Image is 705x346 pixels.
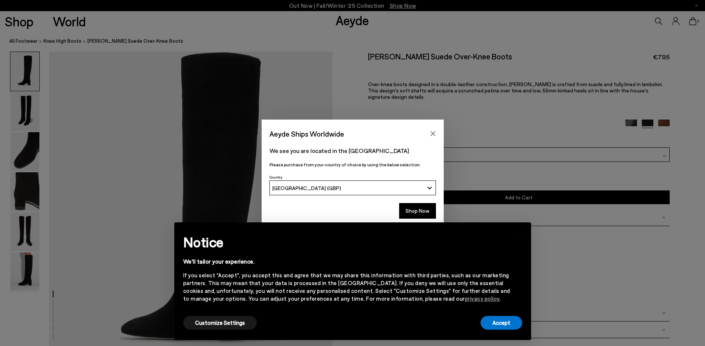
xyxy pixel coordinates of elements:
h2: Notice [183,232,510,252]
button: Close this notice [510,225,528,242]
button: Customize Settings [183,316,257,330]
p: We see you are located in the [GEOGRAPHIC_DATA] [269,146,436,155]
p: Please purchase from your country of choice by using the below selection: [269,161,436,168]
span: [GEOGRAPHIC_DATA] (GBP) [272,185,341,191]
button: Shop Now [399,203,436,219]
a: privacy policy [465,295,499,302]
span: Aeyde Ships Worldwide [269,127,344,140]
button: Close [427,128,439,139]
span: × [517,228,522,239]
span: Country [269,175,282,179]
button: Accept [481,316,522,330]
div: We'll tailor your experience. [183,258,510,265]
div: If you select "Accept", you accept this and agree that we may share this information with third p... [183,271,510,303]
